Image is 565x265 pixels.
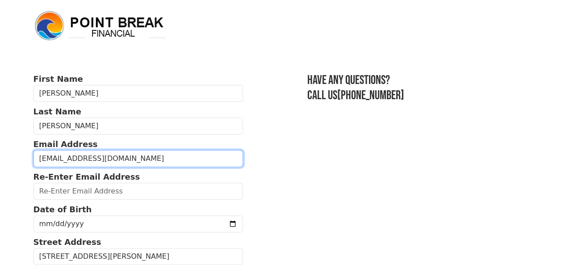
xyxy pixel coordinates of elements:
[33,205,92,214] strong: Date of Birth
[33,248,243,265] input: Street Address
[33,172,140,181] strong: Re-Enter Email Address
[33,150,243,167] input: Email Address
[337,88,404,103] a: [PHONE_NUMBER]
[33,139,98,149] strong: Email Address
[33,183,243,200] input: Re-Enter Email Address
[33,107,81,116] strong: Last Name
[307,88,532,103] h3: Call us
[33,118,243,135] input: Last Name
[33,85,243,102] input: First Name
[33,237,101,247] strong: Street Address
[307,73,532,88] h3: Have any questions?
[33,74,83,84] strong: First Name
[33,10,167,42] img: logo.png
